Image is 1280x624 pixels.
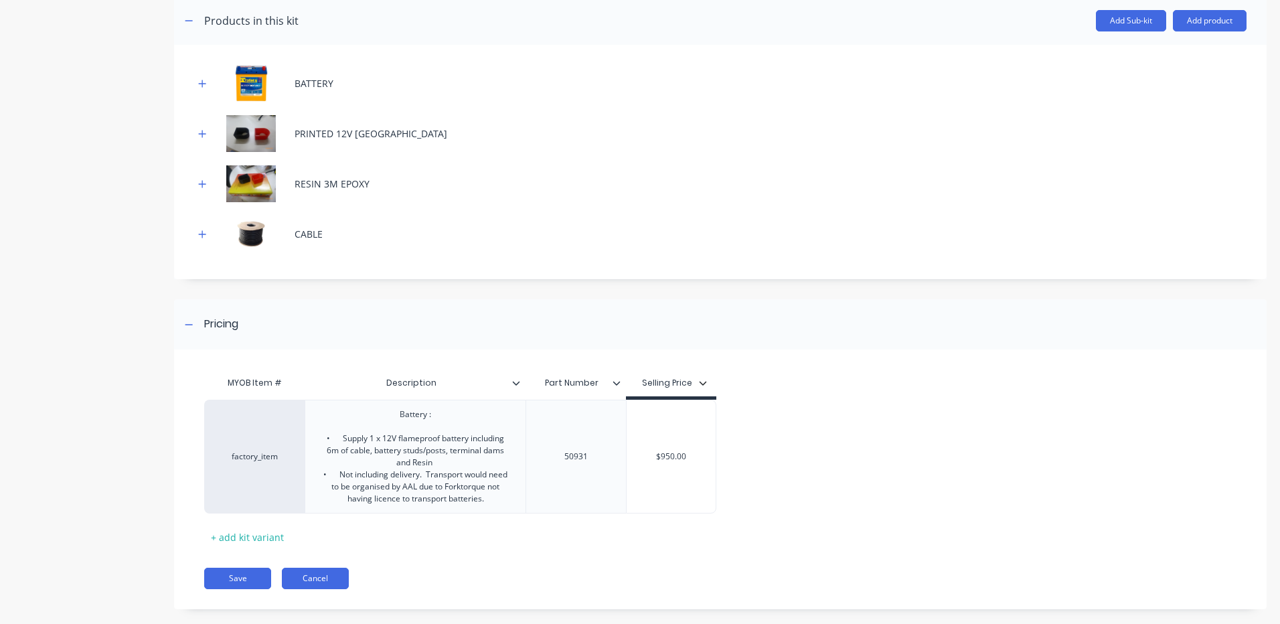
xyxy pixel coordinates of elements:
div: factory_itemBattery : • Supply 1 x 12V flameproof battery including 6m of cable, battery studs/po... [204,400,716,514]
div: Part Number [526,370,626,396]
div: BATTERY [295,76,333,90]
div: PRINTED 12V [GEOGRAPHIC_DATA] [295,127,447,141]
button: Add product [1173,10,1247,31]
button: Selling Price [635,373,714,393]
div: CABLE [295,227,323,241]
div: Description [305,366,517,400]
div: 50931 [543,448,610,465]
div: Description [305,370,526,396]
img: BATTERY [218,65,285,102]
div: RESIN 3M EPOXY [295,177,370,191]
img: RESIN 3M EPOXY [218,165,285,202]
img: CABLE [218,216,285,252]
button: Save [204,568,271,589]
div: Selling Price [642,377,692,389]
div: factory_item [218,451,292,463]
div: Battery : • Supply 1 x 12V flameproof battery including 6m of cable, battery studs/posts, termina... [311,406,520,508]
div: MYOB Item # [204,370,305,396]
div: Products in this kit [204,13,299,29]
button: Add Sub-kit [1096,10,1166,31]
button: Cancel [282,568,349,589]
div: Pricing [204,316,238,333]
div: $950.00 [627,440,716,473]
img: PRINTED 12V BATTERY TERMINAL [218,115,285,152]
div: + add kit variant [204,527,291,548]
div: Part Number [526,366,618,400]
